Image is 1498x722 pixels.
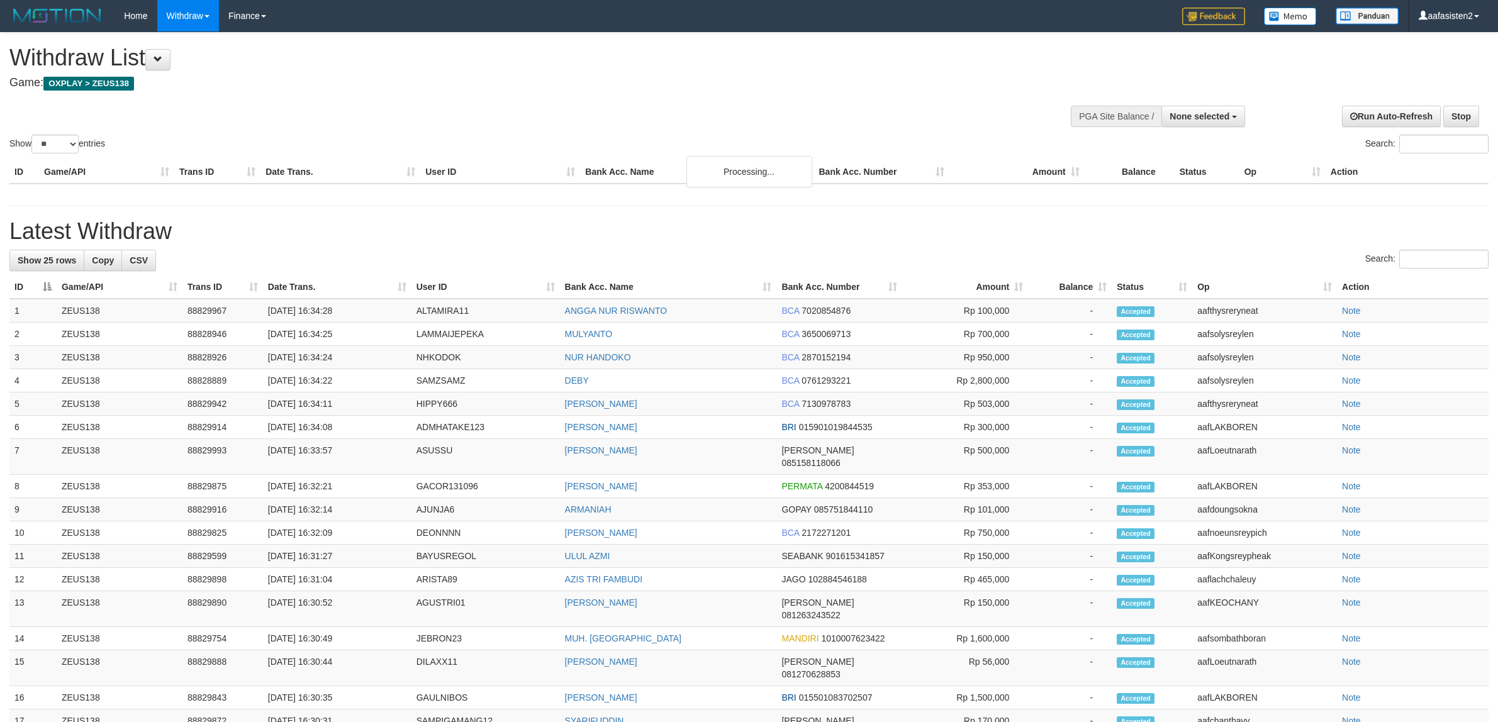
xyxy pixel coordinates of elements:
a: Note [1342,504,1361,514]
th: Action [1326,160,1489,184]
td: [DATE] 16:30:52 [263,591,411,627]
span: Accepted [1117,399,1154,410]
td: LAMMAIJEPEKA [411,323,560,346]
a: Note [1342,597,1361,608]
td: 12 [9,568,57,591]
span: BCA [781,329,799,339]
a: Note [1342,375,1361,386]
label: Search: [1365,250,1489,269]
th: Trans ID [174,160,260,184]
a: CSV [121,250,156,271]
th: Date Trans.: activate to sort column ascending [263,275,411,299]
td: [DATE] 16:32:21 [263,475,411,498]
span: MANDIRI [781,633,819,643]
a: [PERSON_NAME] [565,445,637,455]
td: 88829914 [182,416,263,439]
a: Show 25 rows [9,250,84,271]
a: [PERSON_NAME] [565,597,637,608]
td: 16 [9,686,57,709]
span: Accepted [1117,552,1154,562]
td: DILAXX11 [411,650,560,686]
td: 88829875 [182,475,263,498]
span: Accepted [1117,634,1154,645]
td: [DATE] 16:31:27 [263,545,411,568]
td: - [1028,299,1112,323]
td: [DATE] 16:30:35 [263,686,411,709]
td: - [1028,650,1112,686]
td: 13 [9,591,57,627]
td: Rp 100,000 [902,299,1028,323]
td: aafLAKBOREN [1192,686,1337,709]
td: 8 [9,475,57,498]
td: 88829993 [182,439,263,475]
span: Copy [92,255,114,265]
td: aafsombathboran [1192,627,1337,650]
td: AJUNJA6 [411,498,560,521]
td: ZEUS138 [57,323,182,346]
a: Note [1342,352,1361,362]
img: Button%20Memo.svg [1264,8,1317,25]
td: HIPPY666 [411,392,560,416]
span: Show 25 rows [18,255,76,265]
td: ALTAMIRA11 [411,299,560,323]
span: OXPLAY > ZEUS138 [43,77,134,91]
td: [DATE] 16:30:49 [263,627,411,650]
span: Copy 2870152194 to clipboard [802,352,851,362]
a: Note [1342,399,1361,409]
a: [PERSON_NAME] [565,481,637,491]
td: Rp 150,000 [902,591,1028,627]
th: Amount: activate to sort column ascending [902,275,1028,299]
td: aafthysreryneat [1192,299,1337,323]
span: Copy 081270628853 to clipboard [781,669,840,679]
span: BRI [781,422,796,432]
td: - [1028,591,1112,627]
td: Rp 1,600,000 [902,627,1028,650]
span: BCA [781,399,799,409]
td: [DATE] 16:34:28 [263,299,411,323]
input: Search: [1399,135,1489,153]
a: [PERSON_NAME] [565,528,637,538]
td: ZEUS138 [57,346,182,369]
td: 88829942 [182,392,263,416]
span: Copy 901615341857 to clipboard [825,551,884,561]
span: PERMATA [781,481,822,491]
span: Copy 081263243522 to clipboard [781,610,840,620]
td: Rp 1,500,000 [902,686,1028,709]
td: aafLAKBOREN [1192,416,1337,439]
a: MULYANTO [565,329,612,339]
span: GOPAY [781,504,811,514]
a: AZIS TRI FAMBUDI [565,574,642,584]
td: - [1028,627,1112,650]
span: Accepted [1117,376,1154,387]
h4: Game: [9,77,986,89]
a: Note [1342,633,1361,643]
span: BCA [781,375,799,386]
input: Search: [1399,250,1489,269]
th: Bank Acc. Name: activate to sort column ascending [560,275,777,299]
td: 9 [9,498,57,521]
a: ANGGA NUR RISWANTO [565,306,668,316]
td: [DATE] 16:34:11 [263,392,411,416]
span: Accepted [1117,306,1154,317]
a: [PERSON_NAME] [565,422,637,432]
td: 15 [9,650,57,686]
td: 4 [9,369,57,392]
td: - [1028,323,1112,346]
span: Copy 085751844110 to clipboard [814,504,873,514]
a: ARMANIAH [565,504,612,514]
span: [PERSON_NAME] [781,657,854,667]
td: 2 [9,323,57,346]
td: - [1028,416,1112,439]
td: ZEUS138 [57,568,182,591]
th: Bank Acc. Number: activate to sort column ascending [776,275,902,299]
td: ZEUS138 [57,369,182,392]
span: Accepted [1117,657,1154,668]
td: ZEUS138 [57,591,182,627]
span: Accepted [1117,423,1154,433]
span: Accepted [1117,330,1154,340]
td: - [1028,346,1112,369]
td: [DATE] 16:30:44 [263,650,411,686]
span: Accepted [1117,598,1154,609]
th: Action [1337,275,1489,299]
td: ZEUS138 [57,627,182,650]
